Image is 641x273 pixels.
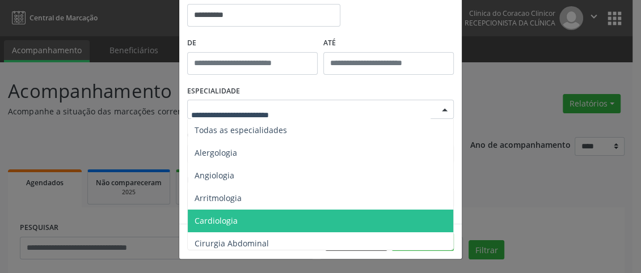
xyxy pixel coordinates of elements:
[195,238,269,249] span: Cirurgia Abdominal
[195,147,237,158] span: Alergologia
[195,215,238,226] span: Cardiologia
[195,125,287,135] span: Todas as especialidades
[187,83,240,100] label: ESPECIALIDADE
[195,193,242,203] span: Arritmologia
[323,35,454,52] label: ATÉ
[195,170,234,181] span: Angiologia
[187,35,318,52] label: De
